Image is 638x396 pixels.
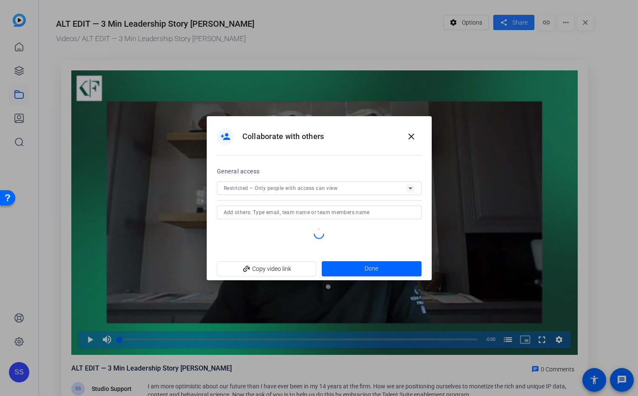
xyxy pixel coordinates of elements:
mat-icon: add_link [240,262,254,276]
h2: General access [217,166,260,176]
mat-icon: close [406,131,416,142]
span: Copy video link [224,261,310,277]
h1: Collaborate with others [242,131,324,142]
span: Done [365,264,378,273]
mat-icon: person_add [220,131,230,142]
input: Add others: Type email, team name or team members name [224,207,415,218]
button: Copy video link [217,261,317,276]
span: Restricted – Only people with access can view [224,185,338,191]
button: Done [322,261,422,276]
